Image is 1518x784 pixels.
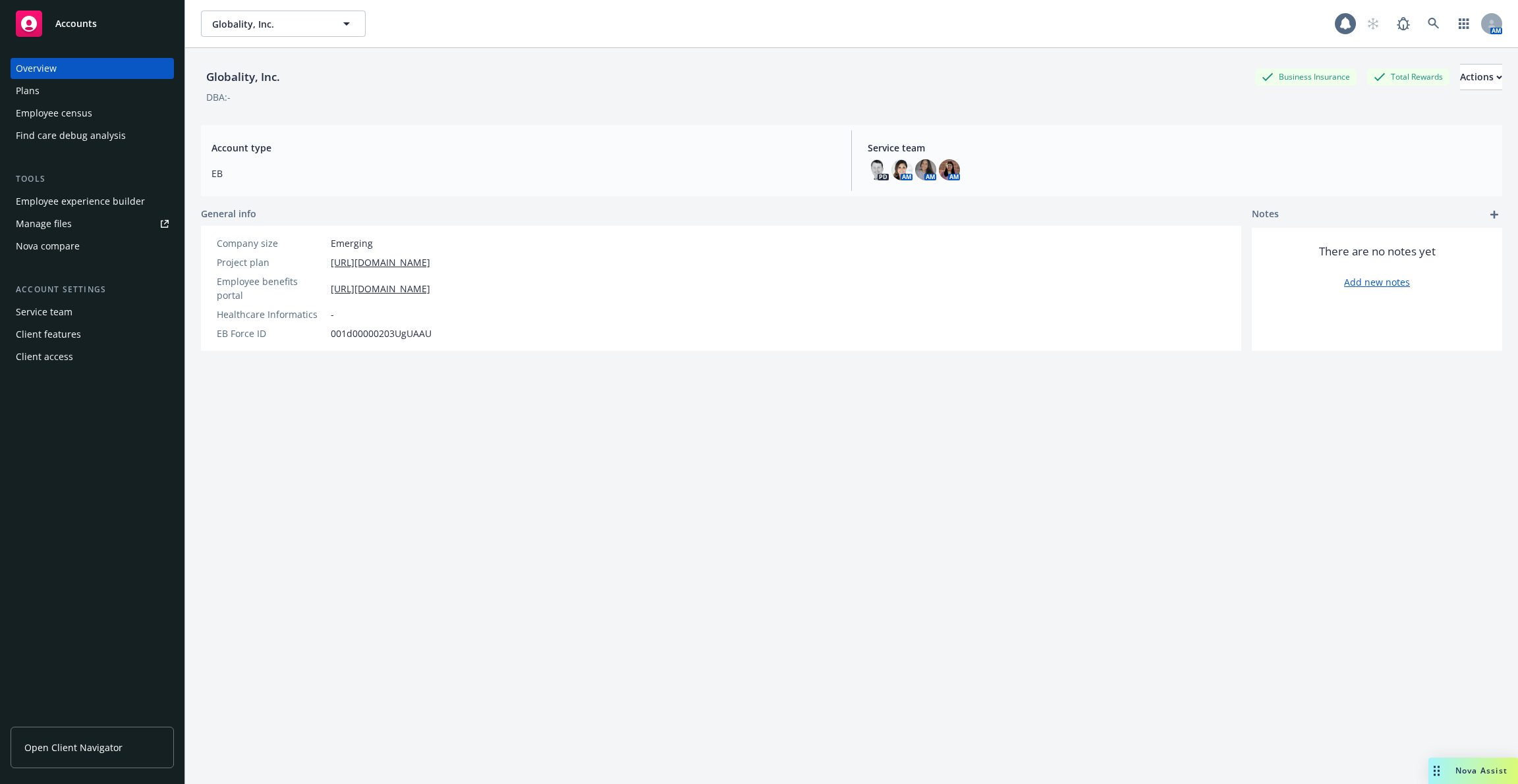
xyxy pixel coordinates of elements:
[16,125,126,146] div: Find care debug analysis
[1390,11,1417,37] a: Report a Bug
[201,68,285,86] div: Globality, Inc.
[11,172,174,186] div: Tools
[11,103,174,124] a: Employee census
[206,90,231,104] div: DBA: -
[11,80,174,101] a: Plans
[16,213,72,234] div: Manage files
[217,327,325,340] div: EB Force ID
[217,307,325,321] div: Healthcare Informatics
[201,11,366,37] button: Globality, Inc.
[331,327,432,340] span: 001d00000203UgUAAU
[1460,64,1502,90] button: Actions
[1252,207,1279,222] span: Notes
[16,103,92,124] div: Employee census
[16,191,145,212] div: Employee experience builder
[331,307,334,321] span: -
[1428,758,1445,784] div: Drag to move
[11,58,174,79] a: Overview
[1420,11,1447,37] a: Search
[16,236,80,257] div: Nova compare
[868,141,1492,155] span: Service team
[11,191,174,212] a: Employee experience builder
[11,125,174,146] a: Find care debug analysis
[915,159,936,180] img: photo
[217,274,325,302] div: Employee benefits portal
[11,5,174,42] a: Accounts
[16,324,81,345] div: Client features
[217,255,325,269] div: Project plan
[16,301,72,323] div: Service team
[331,236,373,250] span: Emerging
[11,301,174,323] a: Service team
[1360,11,1386,37] a: Start snowing
[11,283,174,296] div: Account settings
[11,324,174,345] a: Client features
[1344,275,1410,289] a: Add new notes
[16,80,40,101] div: Plans
[331,255,430,269] a: [URL][DOMAIN_NAME]
[1455,765,1507,776] span: Nova Assist
[11,213,174,234] a: Manage files
[331,282,430,296] a: [URL][DOMAIN_NAME]
[11,346,174,367] a: Client access
[1319,244,1436,259] span: There are no notes yet
[1367,68,1449,85] div: Total Rewards
[1255,68,1357,85] div: Business Insurance
[211,141,835,155] span: Account type
[24,741,123,754] span: Open Client Navigator
[11,236,174,257] a: Nova compare
[1451,11,1477,37] a: Switch app
[1428,758,1518,784] button: Nova Assist
[217,236,325,250] div: Company size
[868,159,889,180] img: photo
[1486,207,1502,222] a: add
[201,207,256,221] span: General info
[1460,65,1502,90] div: Actions
[212,17,326,31] span: Globality, Inc.
[939,159,960,180] img: photo
[16,346,73,367] div: Client access
[16,58,57,79] div: Overview
[211,167,835,180] span: EB
[891,159,913,180] img: photo
[55,18,97,29] span: Accounts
